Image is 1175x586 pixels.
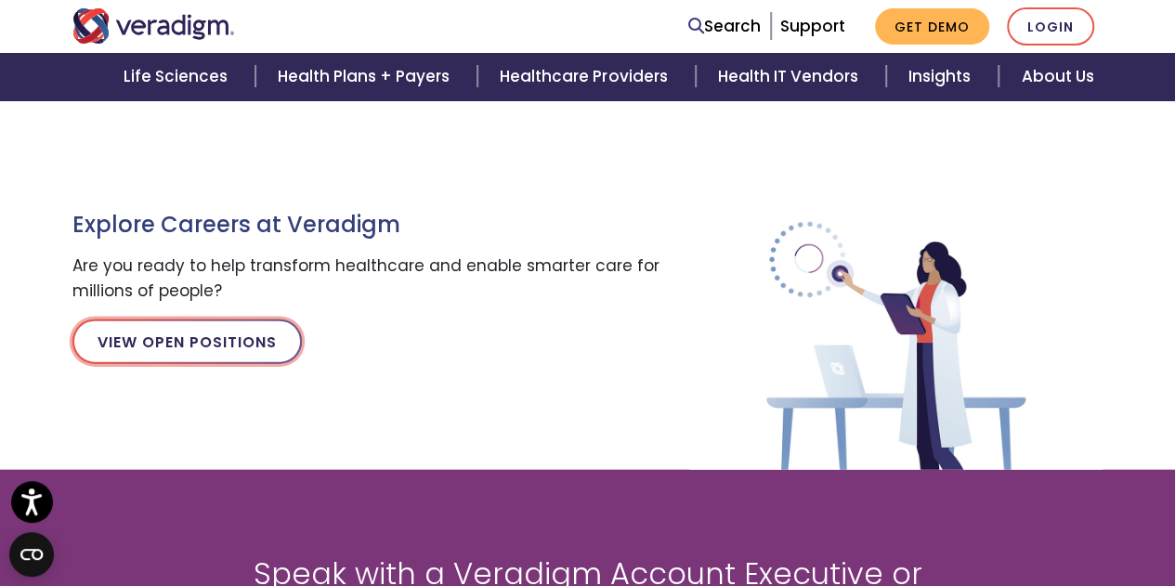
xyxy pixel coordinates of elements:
a: Health Plans + Payers [255,53,477,100]
a: View Open Positions [72,319,302,364]
a: Health IT Vendors [696,53,886,100]
img: Veradigm logo [72,8,235,44]
a: Search [688,14,761,39]
button: Open CMP widget [9,532,54,577]
a: Login [1007,7,1094,46]
a: Support [780,15,845,37]
a: Healthcare Providers [477,53,695,100]
a: Get Demo [875,8,989,45]
a: About Us [999,53,1116,100]
h3: Explore Careers at Veradigm [72,212,662,239]
a: Life Sciences [101,53,255,100]
p: Are you ready to help transform healthcare and enable smarter care for millions of people? [72,254,662,304]
a: Insights [886,53,999,100]
iframe: Drift Chat Widget [818,452,1153,564]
